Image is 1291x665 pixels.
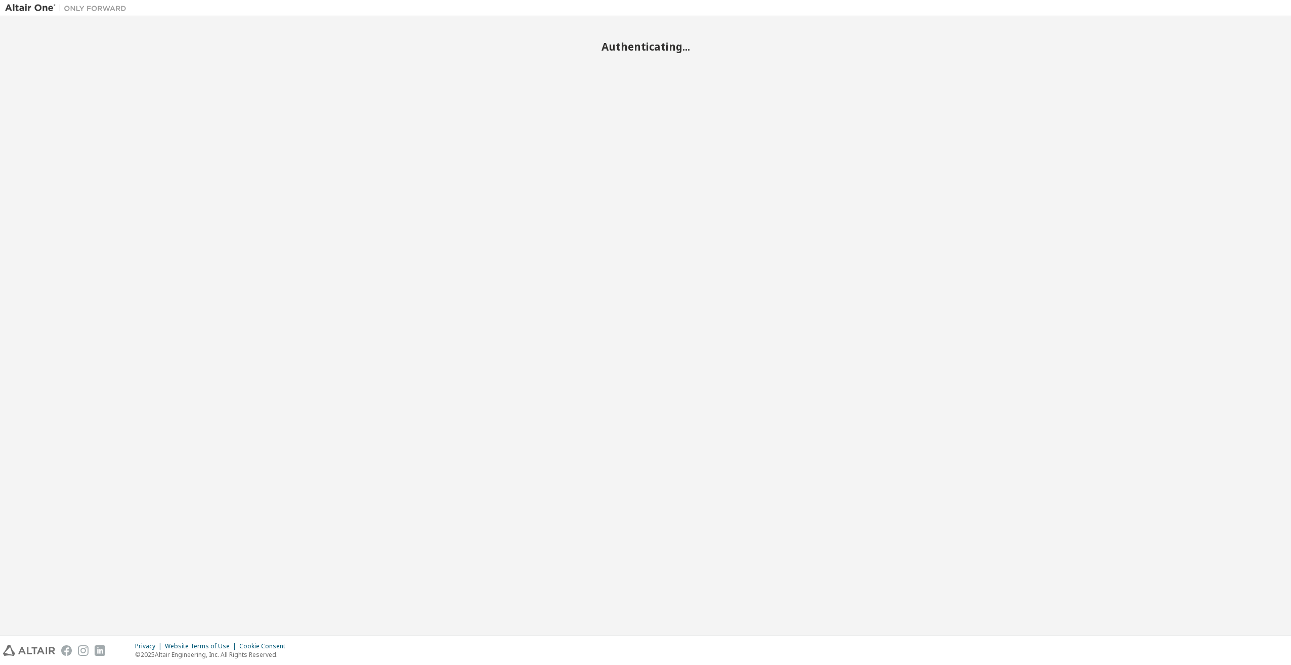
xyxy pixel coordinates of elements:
div: Privacy [135,642,165,650]
div: Website Terms of Use [165,642,239,650]
div: Cookie Consent [239,642,291,650]
img: instagram.svg [78,645,89,656]
img: Altair One [5,3,132,13]
img: linkedin.svg [95,645,105,656]
p: © 2025 Altair Engineering, Inc. All Rights Reserved. [135,650,291,659]
img: facebook.svg [61,645,72,656]
img: altair_logo.svg [3,645,55,656]
h2: Authenticating... [5,40,1286,53]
